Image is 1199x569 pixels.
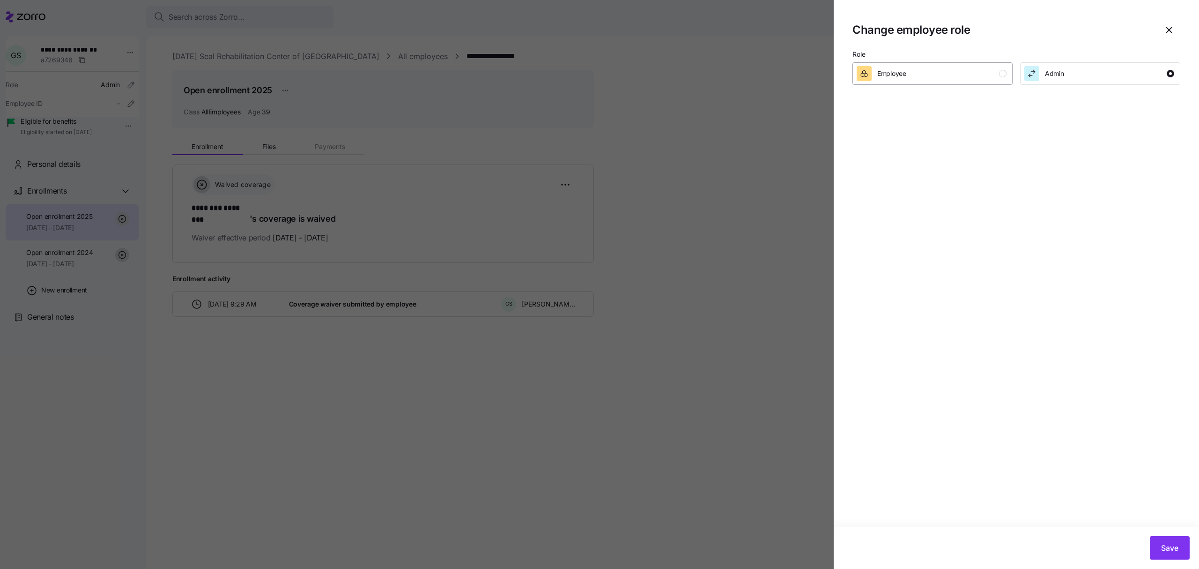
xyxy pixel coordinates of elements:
[1150,536,1190,560] button: Save
[877,69,906,78] span: Employee
[852,22,970,37] h1: Change employee role
[1161,542,1178,554] span: Save
[852,51,1180,62] p: Role
[1045,69,1064,78] span: Admin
